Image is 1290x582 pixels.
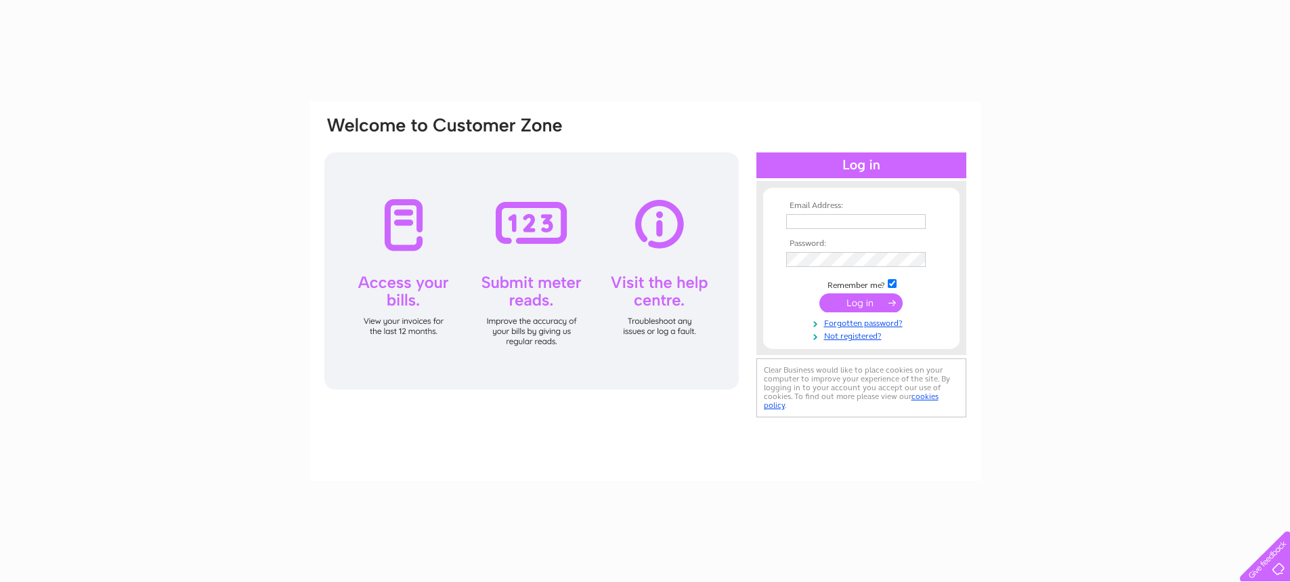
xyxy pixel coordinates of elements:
[786,329,940,341] a: Not registered?
[783,239,940,249] th: Password:
[756,358,966,417] div: Clear Business would like to place cookies on your computer to improve your experience of the sit...
[764,392,939,410] a: cookies policy
[783,277,940,291] td: Remember me?
[783,201,940,211] th: Email Address:
[819,293,903,312] input: Submit
[786,316,940,329] a: Forgotten password?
